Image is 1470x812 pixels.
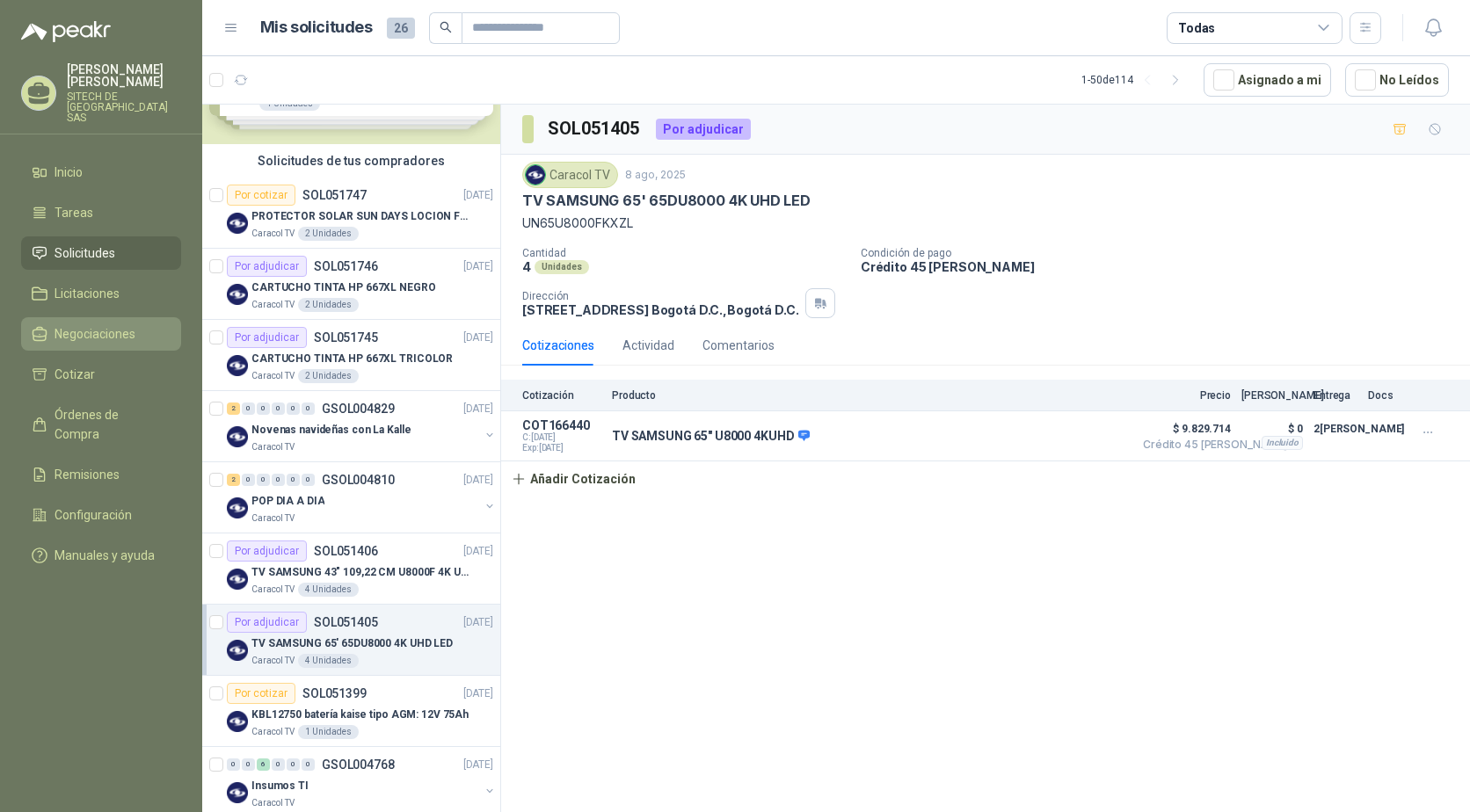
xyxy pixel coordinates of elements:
[302,402,315,415] div: 0
[287,758,300,771] div: 0
[535,260,589,274] div: Unidades
[302,474,315,486] div: 0
[227,355,248,376] img: Company Logo
[55,546,155,565] span: Manuales y ayuda
[1345,63,1449,97] button: No Leídos
[314,616,378,628] p: SOL051405
[522,259,531,274] p: 4
[522,290,798,302] p: Dirección
[526,165,545,185] img: Company Logo
[227,782,248,803] img: Company Logo
[463,401,493,417] p: [DATE]
[548,115,642,142] h3: SOL051405
[298,369,359,383] div: 2 Unidades
[322,474,395,486] p: GSOL004810
[463,757,493,773] p: [DATE]
[251,369,295,383] p: Caracol TV
[202,249,500,320] a: Por adjudicarSOL051746[DATE] Company LogoCARTUCHO TINTA HP 667XL NEGROCaracol TV2 Unidades
[202,144,500,178] div: Solicitudes de tus compradores
[227,540,307,562] div: Por adjudicar
[302,189,367,201] p: SOL051747
[463,685,493,702] p: [DATE]
[1262,436,1303,450] div: Incluido
[1204,63,1331,97] button: Asignado a mi
[202,178,500,249] a: Por cotizarSOL051747[DATE] Company LogoPROTECTOR SOLAR SUN DAYS LOCION FPS 50 CAJA X 24 UNCaracol...
[227,213,248,234] img: Company Logo
[55,505,132,525] span: Configuración
[522,443,601,453] span: Exp: [DATE]
[202,320,500,391] a: Por adjudicarSOL051745[DATE] Company LogoCARTUCHO TINTA HP 667XL TRICOLORCaracol TV2 Unidades
[272,758,285,771] div: 0
[55,324,135,344] span: Negociaciones
[522,418,601,432] p: COT166440
[55,365,95,384] span: Cotizar
[227,469,497,526] a: 2 0 0 0 0 0 GSOL004810[DATE] Company LogoPOP DIA A DIACaracol TV
[251,422,411,439] p: Novenas navideñas con La Kalle
[1314,389,1357,402] p: Entrega
[251,208,470,225] p: PROTECTOR SOLAR SUN DAYS LOCION FPS 50 CAJA X 24 UN
[298,654,359,668] div: 4 Unidades
[251,564,470,581] p: TV SAMSUNG 43" 109,22 CM U8000F 4K UHD
[298,725,359,739] div: 1 Unidades
[522,302,798,317] p: [STREET_ADDRESS] Bogotá D.C. , Bogotá D.C.
[242,402,255,415] div: 0
[202,605,500,676] a: Por adjudicarSOL051405[DATE] Company LogoTV SAMSUNG 65' 65DU8000 4K UHD LEDCaracol TV4 Unidades
[202,676,500,747] a: Por cotizarSOL051399[DATE] Company LogoKBL12750 batería kaise tipo AGM: 12V 75AhCaracol TV1 Unidades
[1314,418,1357,439] p: 2 [PERSON_NAME]
[625,167,686,184] p: 8 ago, 2025
[227,754,497,810] a: 0 0 6 0 0 0 GSOL004768[DATE] Company LogoInsumos TICaracol TV
[21,156,181,189] a: Inicio
[522,336,594,355] div: Cotizaciones
[298,298,359,312] div: 2 Unidades
[242,758,255,771] div: 0
[287,474,300,486] div: 0
[1081,66,1190,94] div: 1 - 50 de 114
[21,398,181,451] a: Órdenes de Compra
[227,256,307,277] div: Por adjudicar
[501,461,645,497] button: Añadir Cotización
[257,758,270,771] div: 6
[227,612,307,633] div: Por adjudicar
[21,317,181,351] a: Negociaciones
[227,327,307,348] div: Por adjudicar
[67,63,181,88] p: [PERSON_NAME] [PERSON_NAME]
[1143,418,1231,439] span: $ 9.829.714
[314,331,378,344] p: SOL051745
[251,440,295,454] p: Caracol TV
[251,227,295,241] p: Caracol TV
[522,214,1449,233] p: UN65U8000FKXZL
[287,402,300,415] div: 0
[227,284,248,305] img: Company Logo
[463,614,493,631] p: [DATE]
[251,725,295,739] p: Caracol TV
[21,277,181,310] a: Licitaciones
[612,429,810,445] p: TV SAMSUNG 65" U8000 4KUHD
[440,21,452,33] span: search
[251,583,295,597] p: Caracol TV
[21,358,181,391] a: Cotizar
[522,432,601,443] span: C: [DATE]
[322,402,395,415] p: GSOL004829
[227,497,248,518] img: Company Logo
[260,15,373,40] h1: Mis solicitudes
[251,707,469,723] p: KBL12750 batería kaise tipo AGM: 12V 75Ah
[463,330,493,346] p: [DATE]
[251,279,436,296] p: CARTUCHO TINTA HP 667XL NEGRO
[227,426,248,447] img: Company Logo
[522,162,618,188] div: Caracol TV
[463,258,493,275] p: [DATE]
[272,402,285,415] div: 0
[302,687,367,700] p: SOL051399
[702,336,775,355] div: Comentarios
[227,758,240,771] div: 0
[227,569,248,590] img: Company Logo
[227,402,240,415] div: 2
[463,472,493,489] p: [DATE]
[257,474,270,486] div: 0
[1241,389,1303,402] p: [PERSON_NAME]
[251,493,324,510] p: POP DIA A DIA
[387,18,415,39] span: 26
[1241,418,1303,439] p: $ 0
[202,533,500,605] a: Por adjudicarSOL051406[DATE] Company LogoTV SAMSUNG 43" 109,22 CM U8000F 4K UHDCaracol TV4 Unidades
[1178,18,1215,38] div: Todas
